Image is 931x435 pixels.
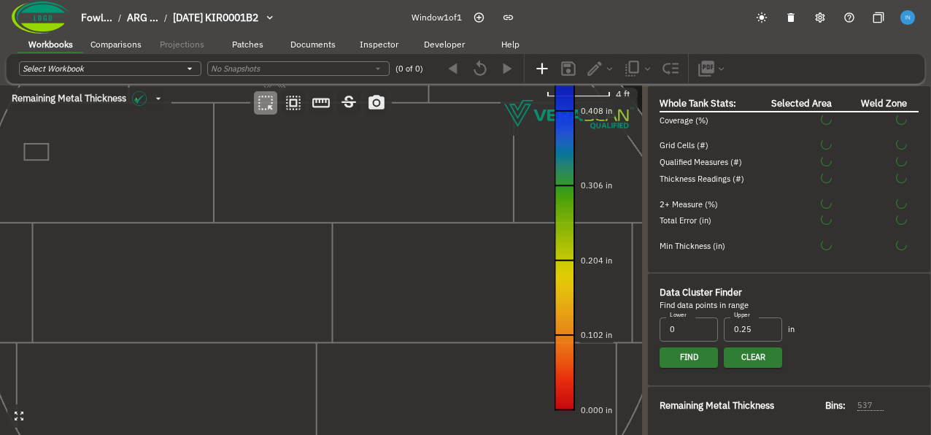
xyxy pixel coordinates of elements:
[825,399,846,413] span: Bins:
[504,100,634,129] img: Verascope qualified watermark
[81,10,258,26] nav: breadcrumb
[164,12,167,24] li: /
[660,241,725,251] span: Min Thickness (in)
[660,347,718,368] button: Find
[660,215,711,226] span: Total Error (in)
[660,199,718,209] span: 2+ Measure (%)
[290,39,336,50] span: Documents
[75,6,288,30] button: breadcrumb
[173,11,258,24] span: [DATE] KIR0001B2
[581,106,612,116] text: 0.408 in
[12,1,69,34] img: Company Logo
[771,97,832,109] span: Selected Area
[660,115,708,126] span: Coverage (%)
[660,174,744,184] span: Thickness Readings (#)
[660,299,919,312] div: Find data points in range
[581,180,612,190] text: 0.306 in
[12,93,126,104] span: Remaining Metal Thickness
[232,39,263,50] span: Patches
[360,39,398,50] span: Inspector
[581,330,612,340] text: 0.102 in
[81,11,112,24] span: Fowl...
[501,39,519,50] span: Help
[581,255,612,266] text: 0.204 in
[788,323,795,336] span: in
[412,11,462,24] span: Window 1 of 1
[581,405,612,415] text: 0.000 in
[680,350,698,364] span: Find
[660,286,742,299] span: Data Cluster Finder
[211,63,260,74] i: No Snapshots
[660,140,708,150] span: Grid Cells (#)
[424,39,465,50] span: Developer
[741,350,765,364] span: Clear
[861,97,907,109] span: Weld Zone
[28,39,73,50] span: Workbooks
[395,63,423,75] span: (0 of 0)
[900,10,914,24] img: f6ffcea323530ad0f5eeb9c9447a59c5
[90,39,142,50] span: Comparisons
[127,11,158,24] span: ARG ...
[670,311,687,320] label: Lower
[724,347,782,368] button: Clear
[734,311,750,320] label: Upper
[23,63,84,74] i: Select Workbook
[660,97,736,109] span: Whole Tank Stats:
[660,157,742,167] span: Qualified Measures (#)
[118,12,121,24] li: /
[132,91,147,106] img: icon in the dropdown
[660,399,774,413] span: Remaining Metal Thickness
